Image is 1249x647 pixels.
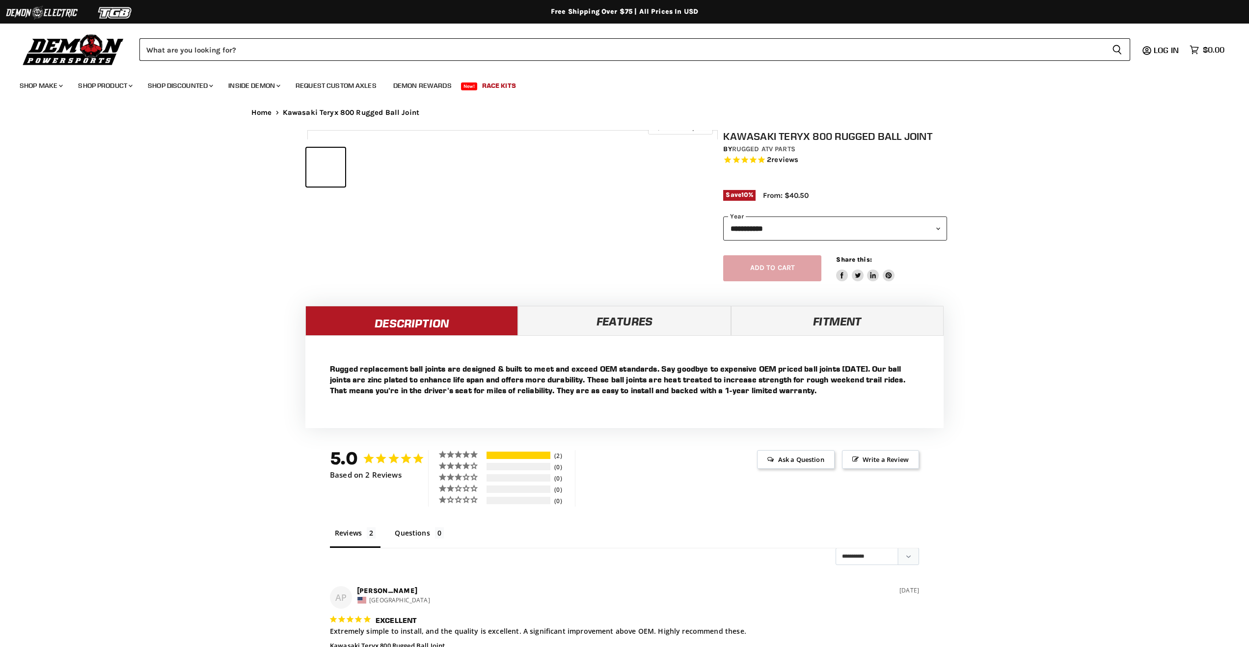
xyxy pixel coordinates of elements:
a: Race Kits [475,76,523,96]
a: Description [305,306,518,335]
nav: Breadcrumbs [232,108,1017,117]
span: Based on 2 Reviews [330,471,402,479]
div: [DATE] [899,586,919,595]
span: Click to expand [653,124,707,131]
span: 5-Star Rating Review [329,614,371,625]
a: Inside Demon [221,76,286,96]
li: Questions [390,526,449,548]
div: 5-Star Ratings [487,452,550,459]
img: Demon Powersports [20,32,127,67]
strong: [PERSON_NAME] [357,587,417,595]
a: Demon Rewards [386,76,459,96]
span: From: $40.50 [763,191,809,200]
img: United States [357,597,366,603]
a: Rugged ATV Parts [732,145,795,153]
p: Rugged replacement ball joints are designed & built to meet and exceed OEM standards. Say goodbye... [330,363,919,396]
span: Rated 5.0 out of 5 stars 2 reviews [723,155,947,165]
select: year [723,216,947,241]
p: Extremely simple to install, and the quality is excellent. A significant improvement above OEM. H... [330,626,919,636]
a: $0.00 [1185,43,1229,57]
span: Save % [723,190,756,201]
a: Shop Discounted [140,76,219,96]
button: IMAGE thumbnail [306,148,345,187]
span: $0.00 [1203,45,1224,54]
a: Features [518,306,731,335]
a: Home [251,108,272,117]
span: New! [461,82,478,90]
span: Write a Review [842,450,919,469]
span: Ask a Question [757,450,834,469]
form: Product [139,38,1130,61]
a: Shop Product [71,76,138,96]
aside: Share this: [836,255,895,281]
a: Fitment [731,306,944,335]
div: AP [330,586,352,609]
span: [GEOGRAPHIC_DATA] [369,596,430,604]
a: Shop Make [12,76,69,96]
div: by [723,144,947,155]
input: Search [139,38,1104,61]
div: 100% [487,452,550,459]
div: 5 ★ [438,450,485,458]
h1: Kawasaki Teryx 800 Rugged Ball Joint [723,130,947,142]
a: Request Custom Axles [288,76,384,96]
img: Demon Electric Logo 2 [5,3,79,22]
span: 2 reviews [767,155,798,164]
span: Share this: [836,256,871,263]
h3: excellent [376,615,417,626]
div: 2 [552,452,572,460]
span: Kawasaki Teryx 800 Rugged Ball Joint [283,108,419,117]
div: Free Shipping Over $75 | All Prices In USD [232,7,1017,16]
select: Sort reviews [836,548,919,565]
strong: 5.0 [330,448,358,469]
a: Log in [1149,46,1185,54]
button: Search [1104,38,1130,61]
ul: Main menu [12,72,1222,96]
span: Log in [1154,45,1179,55]
img: TGB Logo 2 [79,3,152,22]
span: 10 [741,191,748,198]
li: Reviews [330,526,380,548]
span: reviews [771,155,798,164]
